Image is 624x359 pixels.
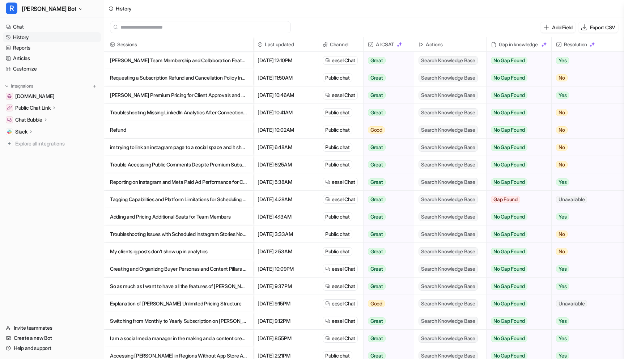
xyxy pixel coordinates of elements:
button: Add Field [540,22,575,33]
span: eesel Chat [332,57,355,64]
img: eeselChat [325,284,330,289]
span: No [556,231,568,238]
span: Explore all integrations [15,138,98,149]
span: Search Knowledge Base [419,73,478,82]
span: Yes [556,317,569,325]
button: Great [364,173,409,191]
button: No Gap Found [487,312,546,330]
a: eesel Chat [325,335,355,342]
p: [PERSON_NAME] Premium Pricing for Client Approvals and Additional Seats [110,86,247,104]
span: No Gap Found [491,178,527,186]
a: eesel Chat [325,317,355,325]
button: No Gap Found [487,173,546,191]
span: No [556,109,568,116]
span: Yes [556,335,569,342]
div: Public chat [323,160,352,169]
a: getrella.com[DOMAIN_NAME] [3,91,101,101]
span: Yes [556,92,569,99]
span: [DATE] 9:12PM [256,312,315,330]
img: eeselChat [325,179,330,185]
p: Slack [15,128,27,135]
button: Yes [552,278,618,295]
button: No Gap Found [487,86,546,104]
span: No Gap Found [491,317,527,325]
button: No Gap Found [487,121,546,139]
span: Channel [321,37,360,52]
img: eeselChat [325,58,330,63]
span: Search Knowledge Base [419,334,478,343]
span: No [556,161,568,168]
button: Yes [552,173,618,191]
p: [PERSON_NAME] Team Membership and Collaboration Features Explained [110,52,247,69]
span: No [556,248,568,255]
p: Requesting a Subscription Refund and Cancellation Policy Information [110,69,247,86]
button: No [552,156,618,173]
span: Unavailable [556,196,587,203]
span: eesel Chat [332,92,355,99]
p: Adding and Pricing Additional Seats for Team Members [110,208,247,225]
span: No [556,126,568,134]
span: No Gap Found [491,283,527,290]
span: Sessions [107,37,250,52]
span: Great [368,317,386,325]
button: Yes [552,330,618,347]
span: [PERSON_NAME] Bot [22,4,76,14]
span: Search Knowledge Base [419,317,478,325]
span: eesel Chat [332,317,355,325]
p: Export CSV [590,24,615,31]
span: Search Knowledge Base [419,160,478,169]
button: Great [364,278,409,295]
div: Public chat [323,73,352,82]
img: explore all integrations [6,140,13,147]
div: Public chat [323,108,352,117]
img: expand menu [4,84,9,89]
div: Public chat [323,212,352,221]
button: Great [364,104,409,121]
h2: Actions [426,37,443,52]
a: eesel Chat [325,178,355,186]
span: Last updated [256,37,315,52]
span: [DATE] 12:10PM [256,52,315,69]
span: [DATE] 10:46AM [256,86,315,104]
span: Great [368,248,386,255]
span: No Gap Found [491,144,527,151]
a: eesel Chat [325,300,355,307]
button: No [552,104,618,121]
span: Unavailable [556,300,587,307]
span: [DATE] 9:15PM [256,295,315,312]
p: Switching from Monthly to Yearly Subscription on [PERSON_NAME] [110,312,247,330]
span: Yes [556,265,569,273]
span: [DATE] 3:33AM [256,225,315,243]
a: Create a new Bot [3,333,101,343]
span: [DATE] 6:25AM [256,156,315,173]
button: No Gap Found [487,278,546,295]
p: Reporting on Instagram and Meta Paid Ad Performance for Clients [110,173,247,191]
p: So as much as I want to have all the features of [PERSON_NAME] premium money is tight right now a... [110,278,247,295]
button: Great [364,52,409,69]
button: No Gap Found [487,330,546,347]
a: Help and support [3,343,101,353]
img: eeselChat [325,266,330,271]
a: eesel Chat [325,57,355,64]
span: R [6,3,17,14]
span: Yes [556,57,569,64]
button: Yes [552,208,618,225]
button: No Gap Found [487,104,546,121]
span: [DATE] 4:28AM [256,191,315,208]
button: No [552,121,618,139]
button: Great [364,330,409,347]
a: eesel Chat [325,265,355,273]
a: Chat [3,22,101,32]
img: eeselChat [325,93,330,98]
img: eeselChat [325,197,330,202]
button: No Gap Found [487,139,546,156]
span: Great [368,74,386,81]
button: No [552,69,618,86]
button: Great [364,156,409,173]
span: Great [368,231,386,238]
button: Export CSV [578,22,618,33]
span: [DATE] 4:13AM [256,208,315,225]
span: No Gap Found [491,161,527,168]
button: Good [364,121,409,139]
span: Search Knowledge Base [419,178,478,186]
